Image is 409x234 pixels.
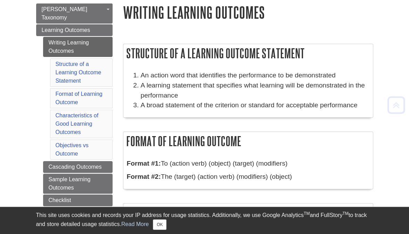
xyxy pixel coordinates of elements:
sup: TM [304,211,310,216]
a: Cascading Outcomes [43,161,113,173]
li: An action word that identifies the performance to be demonstrated [141,70,369,81]
li: A broad statement of the criterion or standard for acceptable performance [141,100,369,110]
h2: Format of Learning Outcome [123,132,373,150]
a: Characteristics of Good Learning Outcomes [56,112,99,135]
a: Writing Learning Outcomes [43,37,113,57]
li: A learning statement that specifies what learning will be demonstrated in the performance [141,81,369,101]
a: Back to Top [385,100,407,110]
strong: Format #1: [127,160,161,167]
a: Objectives vs Outcome [56,142,89,157]
h2: Structure of a Learning Outcome Statement [123,44,373,62]
span: Learning Outcomes [42,27,90,33]
div: Guide Page Menu [36,3,113,219]
strong: Format #2: [127,173,161,180]
button: Close [153,219,166,230]
a: Sample Learning Outcomes [43,174,113,194]
a: Checklist [43,194,113,206]
span: [PERSON_NAME] Taxonomy [42,6,88,20]
h1: Writing Learning Outcomes [123,3,373,21]
p: The (target) (action verb) (modifiers) (object) [127,172,369,182]
h2: Characteristics of Good Learning Outcomes [123,203,373,222]
a: Structure of a Learning Outcome Statement [56,61,101,84]
a: Learning Outcomes [36,24,113,36]
sup: TM [343,211,349,216]
p: To (action verb) (object) (target) (modifiers) [127,159,369,169]
div: This site uses cookies and records your IP address for usage statistics. Additionally, we use Goo... [36,211,373,230]
a: Format of Learning Outcome [56,91,103,105]
a: Read More [121,221,149,227]
a: [PERSON_NAME] Taxonomy [36,3,113,24]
